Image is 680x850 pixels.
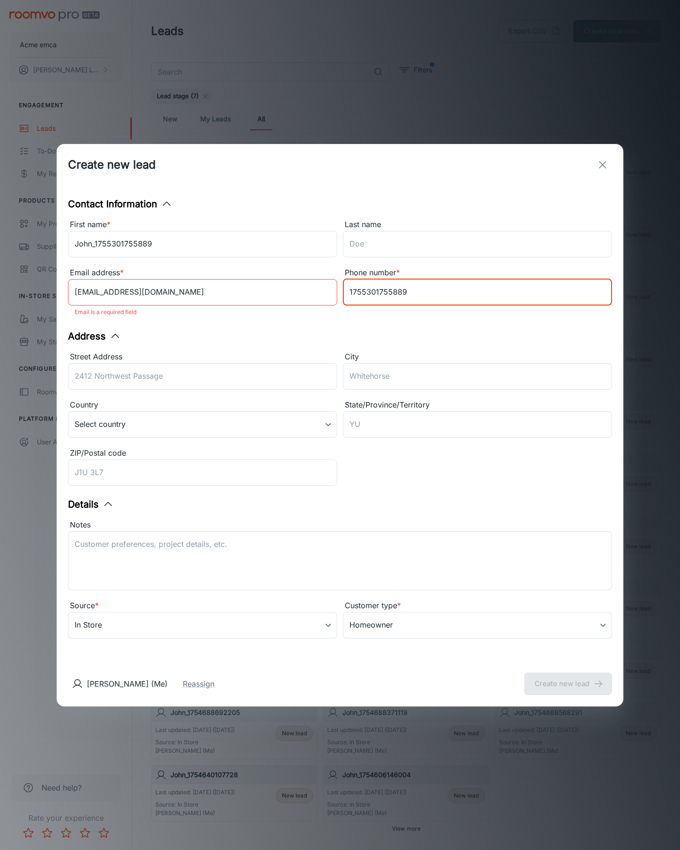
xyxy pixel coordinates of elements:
button: Address [68,329,121,343]
div: Customer type [343,600,612,612]
div: Source [68,600,337,612]
div: ZIP/Postal code [68,447,337,459]
input: 2412 Northwest Passage [68,363,337,390]
input: myname@example.com [68,279,337,306]
div: Country [68,399,337,411]
div: Notes [68,519,612,531]
div: Phone number [343,267,612,279]
div: State/Province/Territory [343,399,612,411]
div: Homeowner [343,612,612,638]
h1: Create new lead [68,156,156,173]
div: City [343,351,612,363]
button: exit [593,155,612,174]
button: Details [68,497,114,511]
div: In Store [68,612,337,638]
p: Email is a required field [75,306,331,318]
p: [PERSON_NAME] (Me) [87,678,168,689]
input: YU [343,411,612,438]
button: Contact Information [68,197,172,211]
input: John [68,231,337,257]
button: Reassign [183,678,214,689]
input: Doe [343,231,612,257]
div: Email address [68,267,337,279]
input: +1 439-123-4567 [343,279,612,306]
div: Last name [343,219,612,231]
input: J1U 3L7 [68,459,337,486]
input: Whitehorse [343,363,612,390]
div: Select country [68,411,337,438]
div: First name [68,219,337,231]
div: Street Address [68,351,337,363]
